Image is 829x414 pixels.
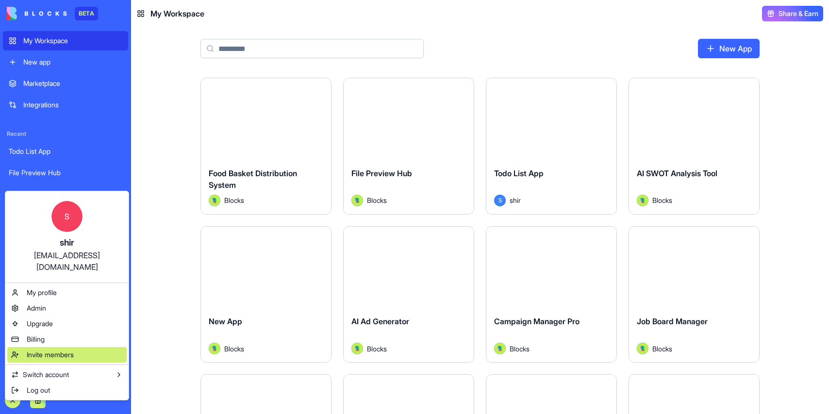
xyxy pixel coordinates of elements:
span: Invite members [27,350,74,360]
a: Sshir[EMAIL_ADDRESS][DOMAIN_NAME] [7,193,127,281]
a: Admin [7,300,127,316]
span: Switch account [23,370,69,380]
div: File Preview Hub [9,168,122,178]
span: Log out [27,385,50,395]
a: Invite members [7,347,127,363]
div: Food Basket Distribution System [9,189,122,199]
div: [EMAIL_ADDRESS][DOMAIN_NAME] [15,249,119,273]
span: S [51,201,83,232]
div: Todo List App [9,147,122,156]
a: My profile [7,285,127,300]
span: Recent [3,130,128,138]
span: Admin [27,303,46,313]
a: Upgrade [7,316,127,331]
span: Upgrade [27,319,53,329]
span: Billing [27,334,45,344]
a: Billing [7,331,127,347]
span: My profile [27,288,57,298]
div: shir [15,236,119,249]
